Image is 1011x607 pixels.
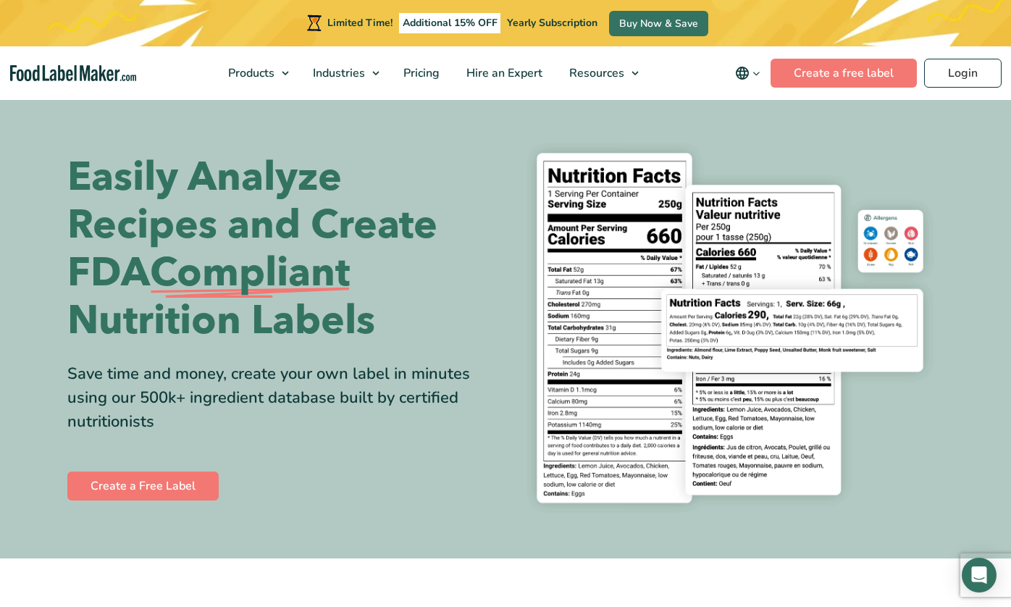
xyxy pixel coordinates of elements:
[327,16,393,30] span: Limited Time!
[556,46,646,100] a: Resources
[507,16,597,30] span: Yearly Subscription
[150,249,350,297] span: Compliant
[924,59,1002,88] a: Login
[309,65,366,81] span: Industries
[399,65,441,81] span: Pricing
[67,154,495,345] h1: Easily Analyze Recipes and Create FDA Nutrition Labels
[565,65,626,81] span: Resources
[462,65,544,81] span: Hire an Expert
[962,558,997,593] div: Open Intercom Messenger
[67,362,495,434] div: Save time and money, create your own label in minutes using our 500k+ ingredient database built b...
[300,46,387,100] a: Industries
[399,13,501,33] span: Additional 15% OFF
[771,59,917,88] a: Create a free label
[67,472,219,501] a: Create a Free Label
[215,46,296,100] a: Products
[609,11,708,36] a: Buy Now & Save
[390,46,450,100] a: Pricing
[224,65,276,81] span: Products
[453,46,553,100] a: Hire an Expert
